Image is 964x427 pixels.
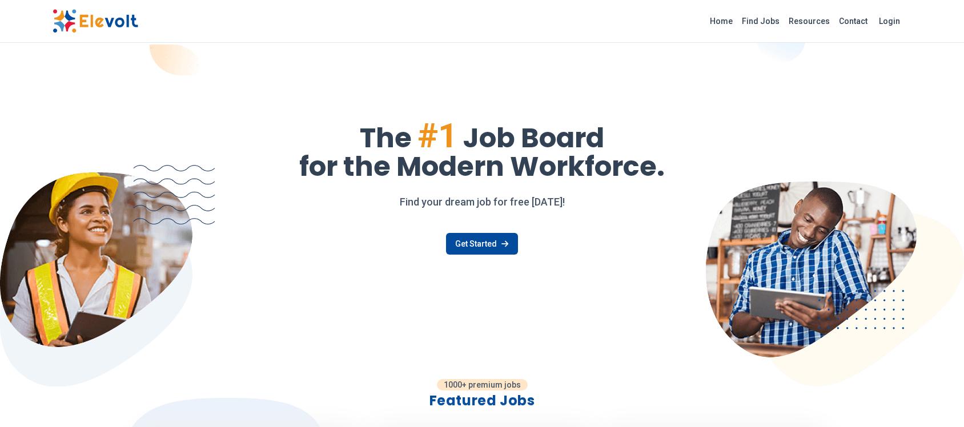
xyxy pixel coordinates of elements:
a: Find Jobs [737,12,784,30]
h1: The Job Board for the Modern Workforce. [53,119,911,180]
h2: Featured Jobs [139,392,825,410]
img: Elevolt [53,9,138,33]
a: Resources [784,12,834,30]
span: #1 [417,115,457,156]
a: Home [705,12,737,30]
a: Login [872,10,907,33]
a: Get Started [446,233,517,255]
a: Contact [834,12,872,30]
p: Find your dream job for free [DATE]! [53,194,911,210]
